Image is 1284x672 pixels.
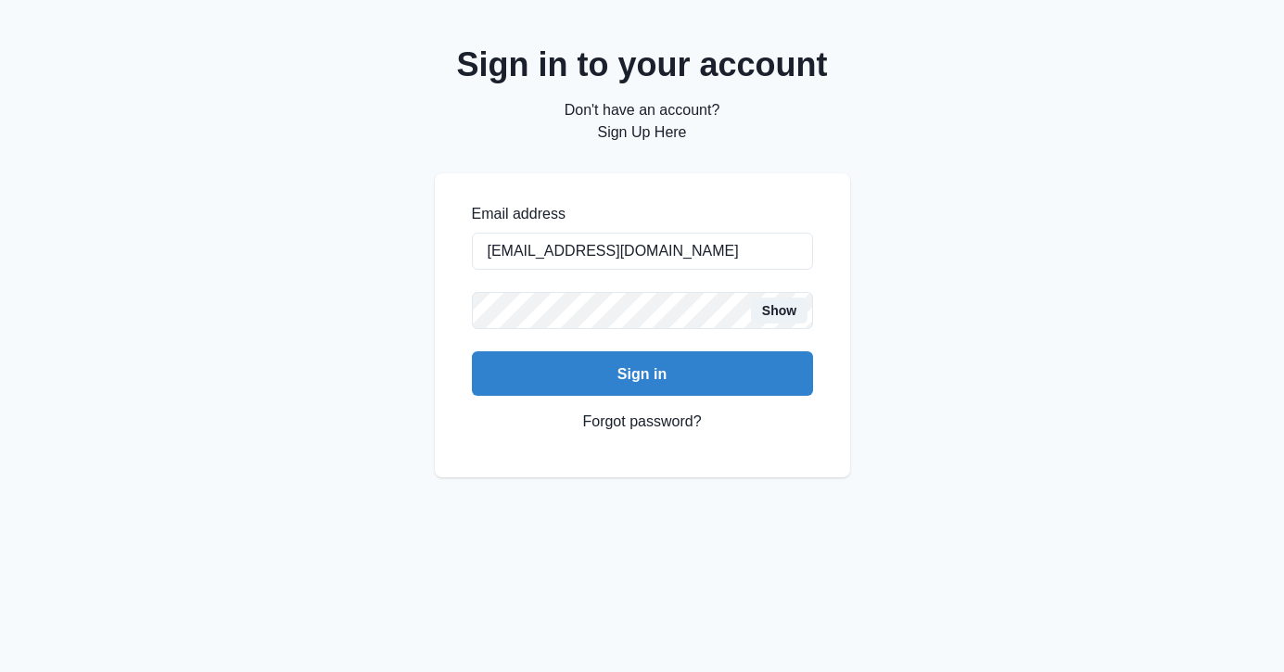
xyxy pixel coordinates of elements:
[582,396,701,448] a: Forgot password?
[751,298,807,323] button: Show
[565,102,720,118] span: Don't have an account?
[597,124,686,140] a: Sign Up Here
[472,203,802,225] label: Email address
[435,44,850,84] h2: Sign in to your account
[472,351,813,396] button: Sign in
[472,233,813,270] input: Email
